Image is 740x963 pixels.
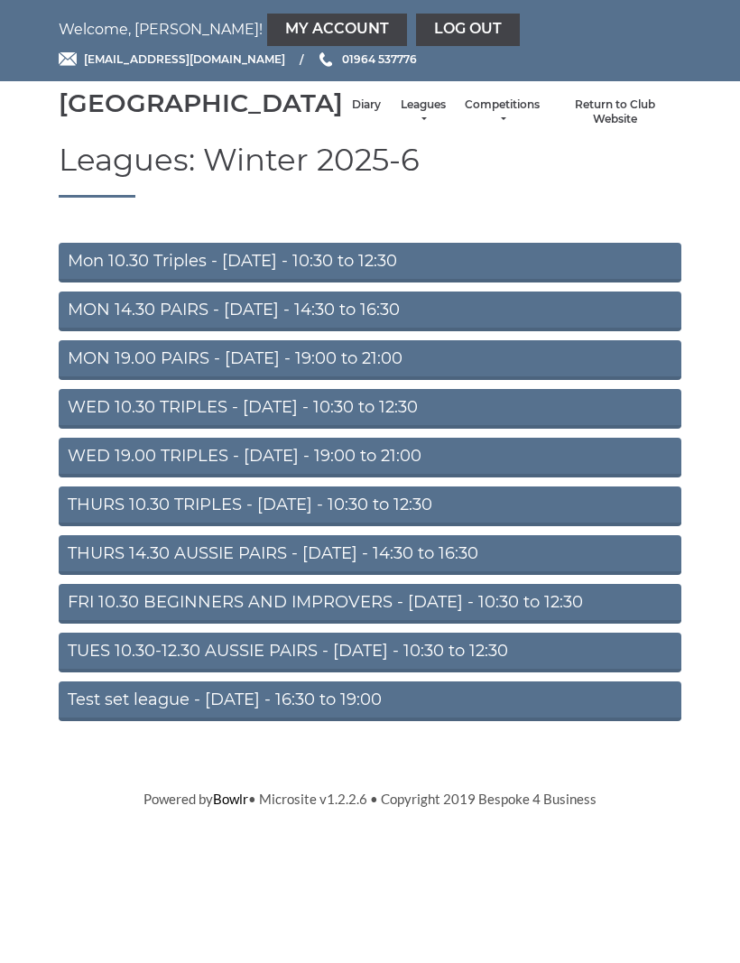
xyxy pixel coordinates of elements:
[59,51,285,68] a: Email [EMAIL_ADDRESS][DOMAIN_NAME]
[317,51,417,68] a: Phone us 01964 537776
[319,52,332,67] img: Phone us
[59,535,681,575] a: THURS 14.30 AUSSIE PAIRS - [DATE] - 14:30 to 16:30
[59,584,681,624] a: FRI 10.30 BEGINNERS AND IMPROVERS - [DATE] - 10:30 to 12:30
[59,389,681,429] a: WED 10.30 TRIPLES - [DATE] - 10:30 to 12:30
[59,633,681,672] a: TUES 10.30-12.30 AUSSIE PAIRS - [DATE] - 10:30 to 12:30
[59,243,681,282] a: Mon 10.30 Triples - [DATE] - 10:30 to 12:30
[352,97,381,113] a: Diary
[59,292,681,331] a: MON 14.30 PAIRS - [DATE] - 14:30 to 16:30
[416,14,520,46] a: Log out
[59,438,681,477] a: WED 19.00 TRIPLES - [DATE] - 19:00 to 21:00
[59,681,681,721] a: Test set league - [DATE] - 16:30 to 19:00
[59,89,343,117] div: [GEOGRAPHIC_DATA]
[558,97,672,127] a: Return to Club Website
[59,14,681,46] nav: Welcome, [PERSON_NAME]!
[59,486,681,526] a: THURS 10.30 TRIPLES - [DATE] - 10:30 to 12:30
[143,791,597,807] span: Powered by • Microsite v1.2.2.6 • Copyright 2019 Bespoke 4 Business
[59,144,681,198] h1: Leagues: Winter 2025-6
[342,52,417,66] span: 01964 537776
[399,97,447,127] a: Leagues
[59,52,77,66] img: Email
[465,97,540,127] a: Competitions
[267,14,407,46] a: My Account
[84,52,285,66] span: [EMAIL_ADDRESS][DOMAIN_NAME]
[59,340,681,380] a: MON 19.00 PAIRS - [DATE] - 19:00 to 21:00
[213,791,248,807] a: Bowlr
